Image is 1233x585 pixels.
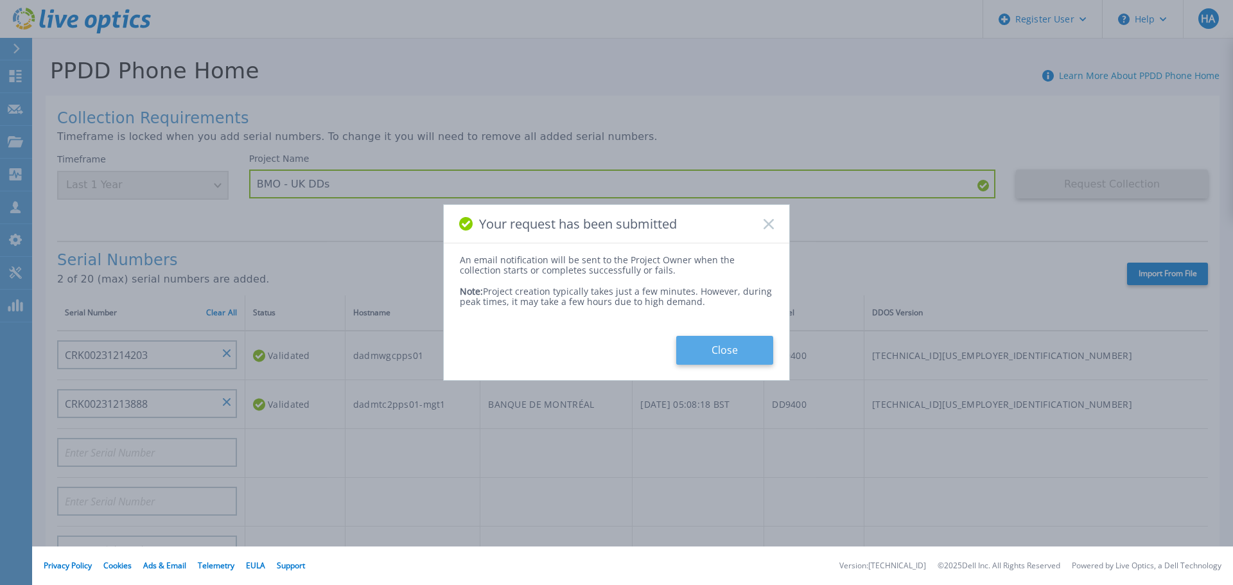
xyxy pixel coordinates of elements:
[143,560,186,571] a: Ads & Email
[1072,562,1221,570] li: Powered by Live Optics, a Dell Technology
[460,285,483,297] span: Note:
[938,562,1060,570] li: © 2025 Dell Inc. All Rights Reserved
[246,560,265,571] a: EULA
[479,216,677,231] span: Your request has been submitted
[277,560,305,571] a: Support
[460,255,773,275] div: An email notification will be sent to the Project Owner when the collection starts or completes s...
[460,276,773,307] div: Project creation typically takes just a few minutes. However, during peak times, it may take a fe...
[839,562,926,570] li: Version: [TECHNICAL_ID]
[198,560,234,571] a: Telemetry
[676,336,773,365] button: Close
[103,560,132,571] a: Cookies
[44,560,92,571] a: Privacy Policy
